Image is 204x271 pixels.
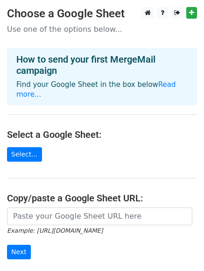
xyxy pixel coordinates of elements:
[7,227,103,234] small: Example: [URL][DOMAIN_NAME]
[16,80,188,100] p: Find your Google Sheet in the box below
[16,80,176,99] a: Read more...
[157,226,204,271] iframe: Chat Widget
[7,24,197,34] p: Use one of the options below...
[7,207,192,225] input: Paste your Google Sheet URL here
[7,147,42,162] a: Select...
[7,129,197,140] h4: Select a Google Sheet:
[7,245,31,259] input: Next
[16,54,188,76] h4: How to send your first MergeMail campaign
[7,7,197,21] h3: Choose a Google Sheet
[7,193,197,204] h4: Copy/paste a Google Sheet URL:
